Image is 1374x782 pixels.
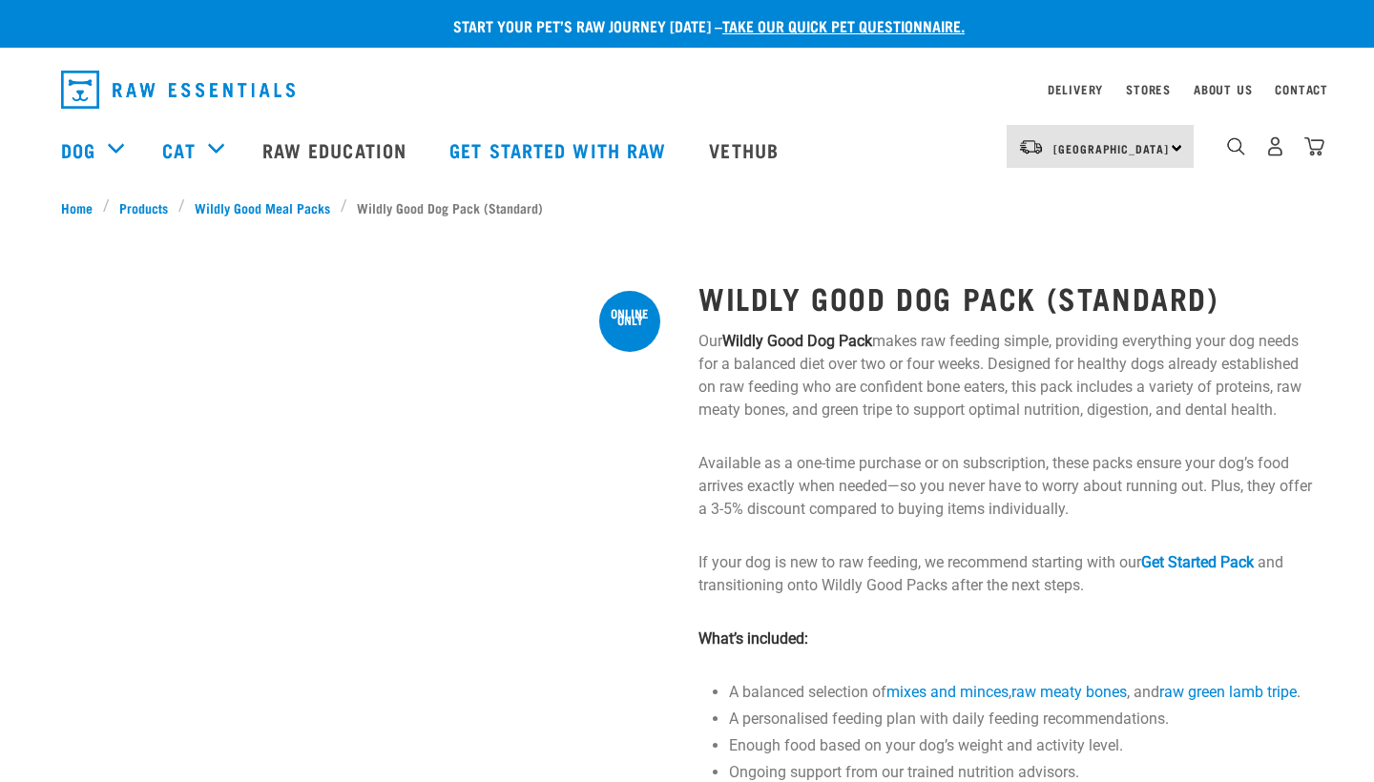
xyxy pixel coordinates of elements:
p: If your dog is new to raw feeding, we recommend starting with our and transitioning onto Wildly G... [698,551,1313,597]
a: Cat [162,135,195,164]
a: Contact [1275,86,1328,93]
a: Raw Education [243,112,430,188]
img: home-icon@2x.png [1304,136,1324,156]
a: Vethub [690,112,802,188]
img: Raw Essentials Logo [61,71,295,109]
li: A balanced selection of , , and . [729,681,1313,704]
strong: Wildly Good Dog Pack [722,332,872,350]
a: Wildly Good Meal Packs [185,197,341,217]
nav: dropdown navigation [46,63,1328,116]
a: mixes and minces [886,683,1009,701]
a: Stores [1126,86,1171,93]
nav: breadcrumbs [61,197,1313,217]
img: van-moving.png [1018,138,1044,155]
a: raw meaty bones [1011,683,1127,701]
a: Get started with Raw [430,112,690,188]
img: user.png [1265,136,1285,156]
a: Delivery [1048,86,1103,93]
a: About Us [1194,86,1252,93]
li: Enough food based on your dog’s weight and activity level. [729,734,1313,757]
strong: What’s included: [698,629,808,648]
p: Available as a one-time purchase or on subscription, these packs ensure your dog’s food arrives e... [698,452,1313,521]
img: home-icon-1@2x.png [1227,137,1245,155]
a: Get Started Pack [1141,553,1254,571]
a: raw green lamb tripe [1159,683,1297,701]
a: Products [110,197,178,217]
a: Dog [61,135,95,164]
p: Our makes raw feeding simple, providing everything your dog needs for a balanced diet over two or... [698,330,1313,422]
h1: Wildly Good Dog Pack (Standard) [698,280,1313,315]
a: Home [61,197,103,217]
span: [GEOGRAPHIC_DATA] [1053,145,1169,152]
li: A personalised feeding plan with daily feeding recommendations. [729,708,1313,731]
a: take our quick pet questionnaire. [722,21,965,30]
